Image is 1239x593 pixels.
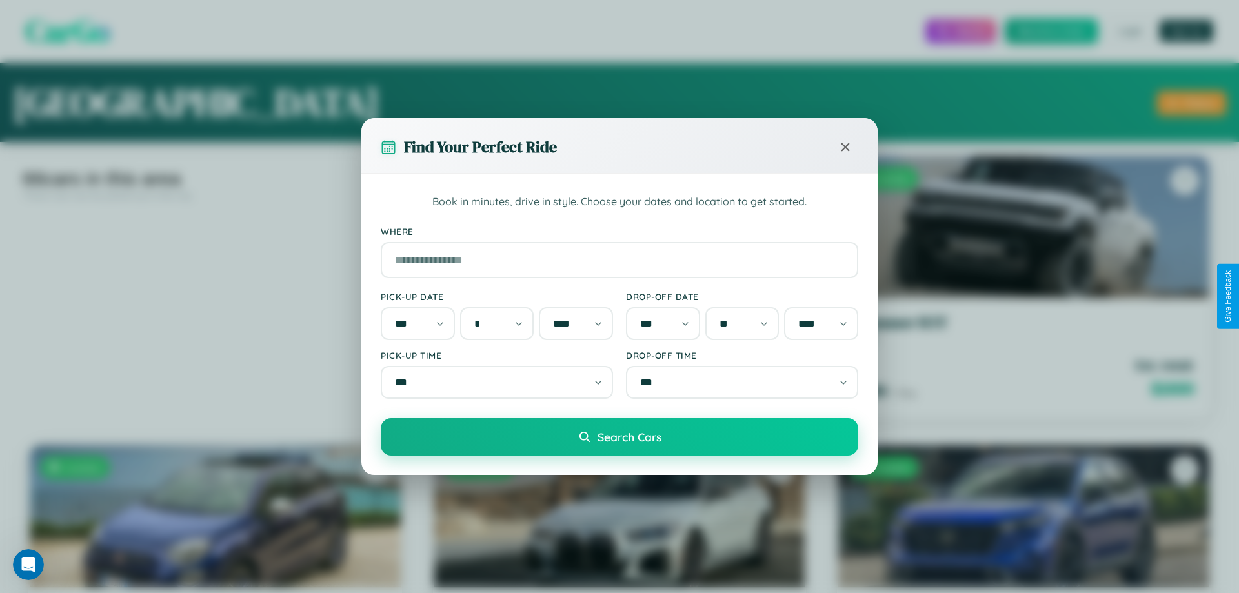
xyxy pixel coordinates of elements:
[381,194,858,210] p: Book in minutes, drive in style. Choose your dates and location to get started.
[381,350,613,361] label: Pick-up Time
[598,430,661,444] span: Search Cars
[626,350,858,361] label: Drop-off Time
[381,226,858,237] label: Where
[381,291,613,302] label: Pick-up Date
[626,291,858,302] label: Drop-off Date
[381,418,858,456] button: Search Cars
[404,136,557,157] h3: Find Your Perfect Ride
